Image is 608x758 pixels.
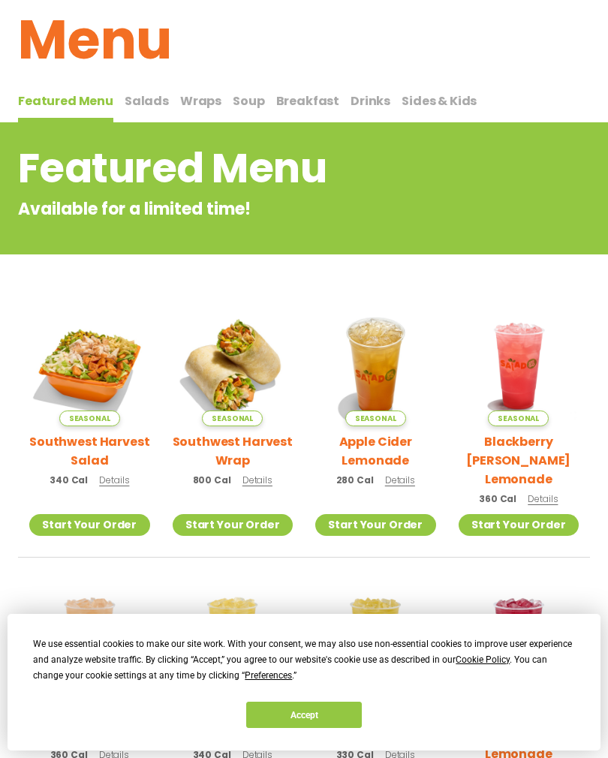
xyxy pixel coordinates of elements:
a: Start Your Order [315,514,436,536]
img: Product photo for Summer Stone Fruit Lemonade [29,580,150,701]
span: Details [385,474,415,486]
span: Seasonal [345,411,406,426]
h2: Southwest Harvest Wrap [173,432,293,470]
span: Preferences [245,670,292,681]
h2: Featured Menu [18,138,469,199]
span: Sides & Kids [402,92,477,110]
a: Start Your Order [173,514,293,536]
h2: Apple Cider Lemonade [315,432,436,470]
span: 280 Cal [336,474,374,487]
a: Start Your Order [459,514,579,536]
img: Product photo for Sunkissed Yuzu Lemonade [173,580,293,701]
img: Product photo for Apple Cider Lemonade [315,305,436,426]
span: Details [99,474,129,486]
span: Seasonal [202,411,263,426]
img: Product photo for Blackberry Bramble Lemonade [459,305,579,426]
span: Salads [125,92,169,110]
p: Available for a limited time! [18,197,469,221]
span: Featured Menu [18,92,113,110]
div: We use essential cookies to make our site work. With your consent, we may also use non-essential ... [33,636,574,684]
img: Product photo for Southwest Harvest Salad [29,305,150,426]
span: Details [242,474,272,486]
div: Tabbed content [18,86,590,123]
div: Cookie Consent Prompt [8,614,600,750]
span: 360 Cal [479,492,516,506]
img: Product photo for Mango Grove Lemonade [315,580,436,701]
img: Product photo for Black Cherry Orchard Lemonade [459,580,579,701]
span: Drinks [351,92,390,110]
h2: Southwest Harvest Salad [29,432,150,470]
span: 800 Cal [193,474,231,487]
span: Details [528,492,558,505]
span: Seasonal [59,411,120,426]
span: 340 Cal [50,474,88,487]
span: Cookie Policy [456,654,510,665]
img: Product photo for Southwest Harvest Wrap [173,305,293,426]
a: Start Your Order [29,514,150,536]
span: Wraps [180,92,221,110]
span: Seasonal [488,411,549,426]
span: Soup [233,92,264,110]
span: Breakfast [276,92,340,110]
h2: Blackberry [PERSON_NAME] Lemonade [459,432,579,489]
button: Accept [246,702,362,728]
